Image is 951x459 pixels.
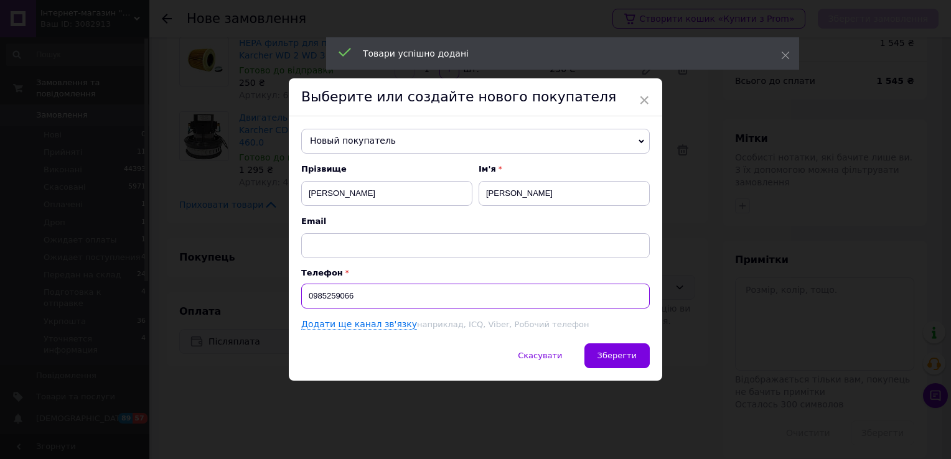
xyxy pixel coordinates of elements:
[289,78,662,116] div: Выберите или создайте нового покупателя
[479,181,650,206] input: Наприклад: Іван
[505,343,575,368] button: Скасувати
[301,181,472,206] input: Наприклад: Іванов
[363,47,750,60] div: Товари успішно додані
[301,216,650,227] span: Email
[479,164,650,175] span: Ім'я
[639,90,650,111] span: ×
[597,351,637,360] span: Зберегти
[301,268,650,277] p: Телефон
[301,284,650,308] input: +38 096 0000000
[301,164,472,175] span: Прізвище
[301,319,417,330] a: Додати ще канал зв'язку
[584,343,650,368] button: Зберегти
[301,129,650,154] span: Новый покупатель
[518,351,562,360] span: Скасувати
[417,320,589,329] span: наприклад, ICQ, Viber, Робочий телефон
